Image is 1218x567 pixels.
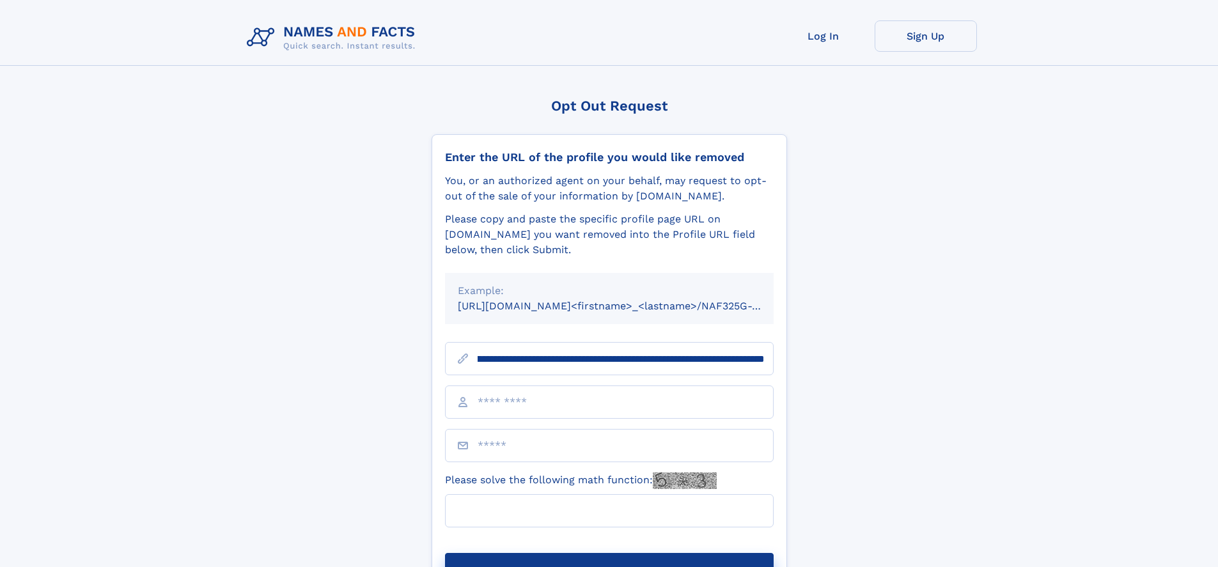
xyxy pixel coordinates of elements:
[445,150,774,164] div: Enter the URL of the profile you would like removed
[458,300,798,312] small: [URL][DOMAIN_NAME]<firstname>_<lastname>/NAF325G-xxxxxxxx
[772,20,875,52] a: Log In
[432,98,787,114] div: Opt Out Request
[875,20,977,52] a: Sign Up
[445,173,774,204] div: You, or an authorized agent on your behalf, may request to opt-out of the sale of your informatio...
[445,472,717,489] label: Please solve the following math function:
[458,283,761,299] div: Example:
[445,212,774,258] div: Please copy and paste the specific profile page URL on [DOMAIN_NAME] you want removed into the Pr...
[242,20,426,55] img: Logo Names and Facts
